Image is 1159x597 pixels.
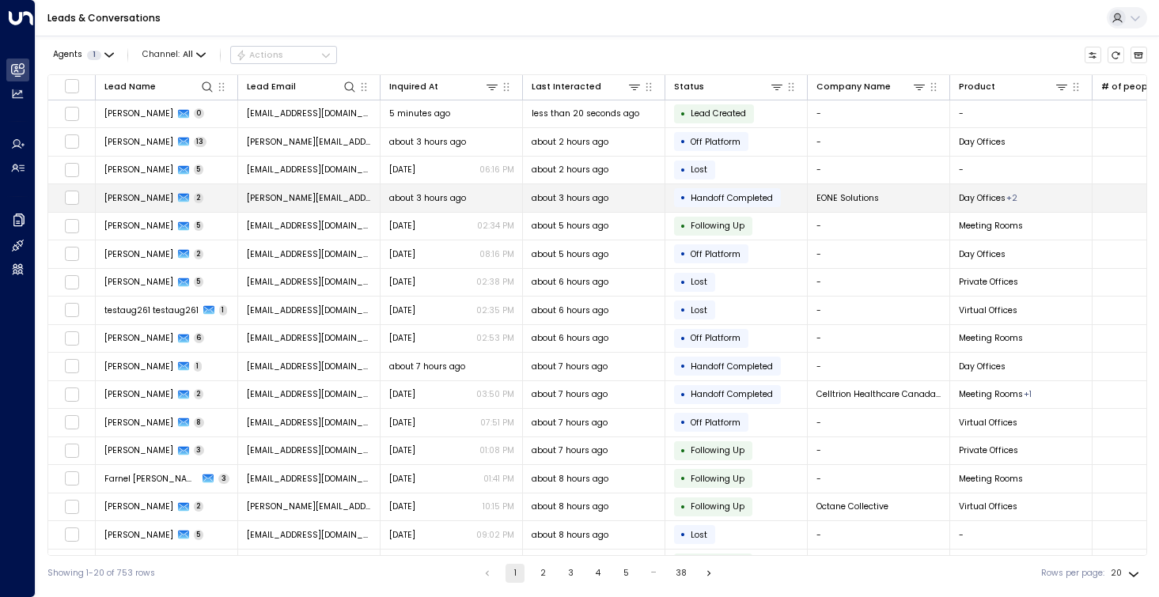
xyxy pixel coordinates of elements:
span: 1 [194,361,203,372]
span: Following Up [691,501,744,512]
span: Off Platform [691,332,740,344]
button: Go to page 3 [561,564,580,583]
span: Lost [691,529,707,541]
button: Go to next page [699,564,718,583]
td: - [808,269,950,297]
span: 13 [194,137,207,147]
td: - [808,128,950,156]
span: Lost [691,304,707,316]
span: Aug 25, 2025 [389,529,415,541]
p: 02:38 PM [476,276,514,288]
span: Channel: [138,47,210,63]
div: • [680,216,686,236]
span: chiantelle@communiticollective.com [247,332,372,344]
span: Toggle select row [64,218,79,233]
div: • [680,524,686,545]
span: Toggle select row [64,443,79,458]
span: Sabeen Ishtiaque [104,444,173,456]
div: Button group with a nested menu [230,46,337,65]
span: Handoff Completed [691,388,773,400]
span: 5 [194,164,204,175]
span: Handoff Completed [691,361,773,372]
div: Lead Email [247,79,358,94]
span: Aug 29, 2025 [389,332,415,344]
div: Lead Name [104,79,215,94]
span: Private Offices [959,444,1018,456]
span: Virtual Offices [959,501,1017,512]
span: Yesterday [389,388,415,400]
div: • [680,412,686,433]
span: Kimmie Croscup [104,248,173,260]
span: Following Up [691,220,744,232]
span: Amanda Smith [104,529,173,541]
span: Celltrion Healthcare Canada Ltd [816,388,941,400]
span: Meeting Rooms [959,473,1023,485]
div: • [680,356,686,376]
span: 5 minutes ago [389,108,450,119]
div: # of people [1101,80,1156,94]
span: about 2 hours ago [532,136,608,148]
p: 08:16 PM [479,248,514,260]
span: about 8 hours ago [532,529,608,541]
span: croscup@gmail.com [247,248,372,260]
span: 5 [194,530,204,540]
span: Following Up [691,473,744,485]
p: 07:51 PM [480,417,514,429]
p: 03:50 PM [476,388,514,400]
span: Octane Collective [816,501,888,512]
span: 2 [194,389,204,399]
td: - [808,240,950,268]
span: Toggle select row [64,303,79,318]
a: Leads & Conversations [47,11,161,25]
span: Sep 07, 2025 [389,444,415,456]
span: Dan Xu [104,276,173,288]
span: Private Offices [959,276,1018,288]
td: - [950,157,1093,184]
td: - [808,409,950,436]
div: • [680,440,686,461]
span: Yesterday [389,248,415,260]
button: Archived Leads [1131,47,1148,64]
span: 6 [194,333,205,343]
span: Day Offices [959,136,1006,148]
button: Actions [230,46,337,65]
span: Chiantelle Rey-Lagman [104,332,173,344]
span: Toggle select row [64,106,79,121]
p: 01:41 PM [483,473,514,485]
span: about 6 hours ago [532,304,608,316]
span: Toggle select row [64,247,79,262]
td: - [808,521,950,549]
span: Day Offices [959,248,1006,260]
span: Day Offices [959,361,1006,372]
td: - [950,521,1093,549]
div: Inquired At [389,80,438,94]
span: sabeenishtiaque@yahoo.ca [247,444,372,456]
div: • [680,384,686,405]
span: Kasey Thomas [104,220,173,232]
span: 8 [194,418,205,428]
span: 1 [87,51,101,60]
span: Off Platform [691,417,740,429]
button: Go to page 5 [616,564,635,583]
button: Go to page 4 [589,564,608,583]
button: Go to page 2 [533,564,552,583]
td: - [808,353,950,380]
span: Aug 26, 2025 [389,276,415,288]
span: Yasir Mehmood [104,108,173,119]
span: yasirjnt82@gmail.com [247,108,372,119]
td: - [808,213,950,240]
div: Company Name [816,79,927,94]
span: 1 [219,305,228,316]
p: 02:35 PM [476,304,514,316]
div: • [680,553,686,573]
div: • [680,300,686,320]
span: Sep 05, 2025 [389,473,415,485]
span: about 8 hours ago [532,501,608,512]
span: about 7 hours ago [532,361,608,372]
p: 02:53 PM [476,332,514,344]
span: about 7 hours ago [389,361,465,372]
span: Toggle select row [64,274,79,289]
span: farnel@workind.ca [247,473,372,485]
div: Status [674,80,704,94]
div: Last Interacted [532,80,601,94]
